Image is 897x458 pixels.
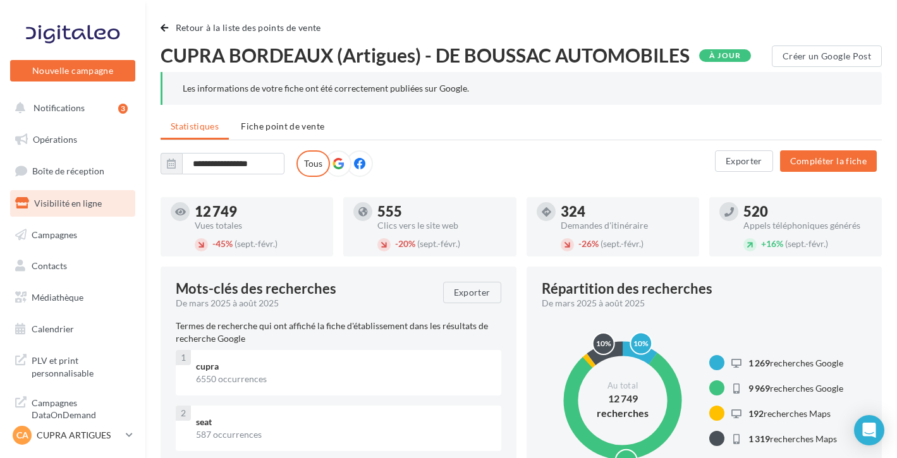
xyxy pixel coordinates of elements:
span: Visibilité en ligne [34,198,102,208]
a: Médiathèque [8,284,138,311]
span: + [761,238,766,249]
p: Termes de recherche qui ont affiché la fiche d'établissement dans les résultats de recherche Google [176,320,501,345]
div: 12 749 [195,205,323,219]
div: Open Intercom Messenger [854,415,884,445]
span: Fiche point de vente [241,121,324,131]
a: Contacts [8,253,138,279]
div: 324 [561,205,689,219]
span: Campagnes [32,229,77,239]
button: Compléter la fiche [780,150,877,172]
span: Boîte de réception [32,166,104,176]
div: Demandes d'itinéraire [561,221,689,230]
div: 2 [176,406,191,421]
a: Campagnes DataOnDemand [8,389,138,426]
span: - [578,238,582,249]
div: 520 [743,205,872,219]
div: 1 [176,350,191,365]
div: seat [196,416,491,428]
span: Contacts [32,260,67,271]
span: recherches Maps [748,408,831,419]
button: Créer un Google Post [772,45,882,67]
span: Opérations [33,134,77,145]
span: 45% [212,238,233,249]
a: PLV et print personnalisable [8,347,138,384]
span: Notifications [34,102,85,113]
div: 3 [118,104,128,114]
span: (sept.-févr.) [417,238,460,249]
span: 26% [578,238,599,249]
span: 1 269 [748,358,770,368]
span: Médiathèque [32,292,83,303]
div: De mars 2025 à août 2025 [542,297,857,310]
span: recherches Google [748,383,843,394]
span: (sept.-févr.) [235,238,278,249]
div: 587 occurrences [196,428,491,441]
span: PLV et print personnalisable [32,352,130,379]
span: Campagnes DataOnDemand [32,394,130,421]
span: (sept.-févr.) [601,238,644,249]
a: Opérations [8,126,138,153]
span: 20% [395,238,415,249]
a: Boîte de réception [8,157,138,184]
a: Compléter la fiche [775,155,882,166]
div: 6550 occurrences [196,373,491,385]
span: - [395,238,398,249]
span: - [212,238,216,249]
button: Notifications 3 [8,95,133,121]
span: recherches Maps [748,433,837,444]
div: De mars 2025 à août 2025 [176,297,433,310]
span: 16% [761,238,783,249]
span: Mots-clés des recherches [176,282,336,296]
span: 192 [748,408,764,419]
button: Nouvelle campagne [10,60,135,81]
span: 1 319 [748,433,770,444]
label: Tous [296,150,330,177]
div: cupra [196,360,491,373]
span: Retour à la liste des points de vente [176,22,321,33]
a: Campagnes [8,222,138,248]
button: Retour à la liste des points de vente [161,20,326,35]
div: Clics vers le site web [377,221,506,230]
div: À jour [699,49,751,62]
button: Exporter [715,150,773,172]
span: CUPRA BORDEAUX (Artigues) - DE BOUSSAC AUTOMOBILES [161,45,690,64]
div: Vues totales [195,221,323,230]
a: CA CUPRA ARTIGUES [10,423,135,447]
p: CUPRA ARTIGUES [37,429,121,442]
span: Calendrier [32,323,74,334]
div: Les informations de votre fiche ont été correctement publiées sur Google. [183,82,862,95]
span: recherches Google [748,358,843,368]
a: Visibilité en ligne [8,190,138,217]
a: Calendrier [8,316,138,342]
div: Appels téléphoniques générés [743,221,872,230]
div: 555 [377,205,506,219]
span: (sept.-févr.) [785,238,828,249]
div: Répartition des recherches [542,282,712,296]
button: Exporter [443,282,501,303]
span: CA [16,429,28,442]
span: 9 969 [748,383,770,394]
